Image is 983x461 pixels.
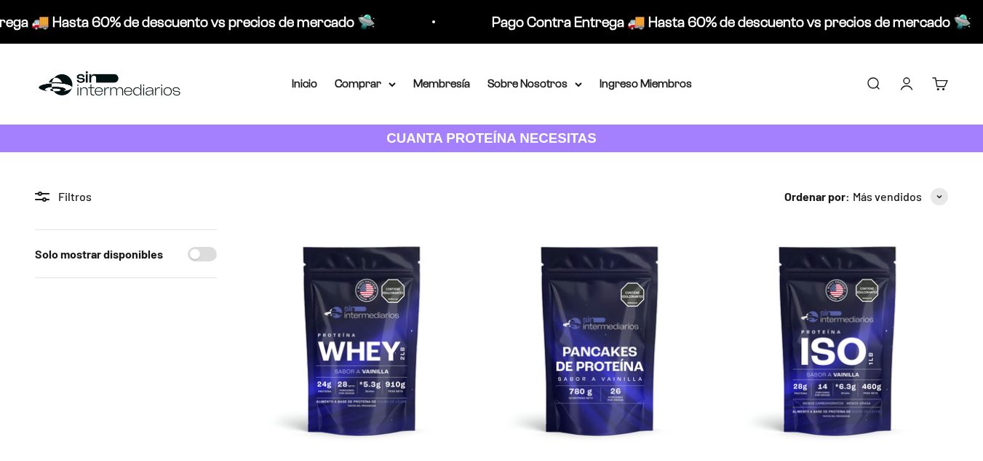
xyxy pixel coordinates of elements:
summary: Comprar [335,74,396,93]
a: Membresía [413,77,470,90]
button: Más vendidos [853,187,948,206]
summary: Sobre Nosotros [487,74,582,93]
a: Inicio [292,77,317,90]
div: Filtros [35,187,217,206]
strong: CUANTA PROTEÍNA NECESITAS [386,130,597,146]
p: Pago Contra Entrega 🚚 Hasta 60% de descuento vs precios de mercado 🛸 [485,10,965,34]
span: Ordenar por: [784,187,850,206]
a: Ingreso Miembros [600,77,692,90]
span: Más vendidos [853,187,922,206]
label: Solo mostrar disponibles [35,245,163,264]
